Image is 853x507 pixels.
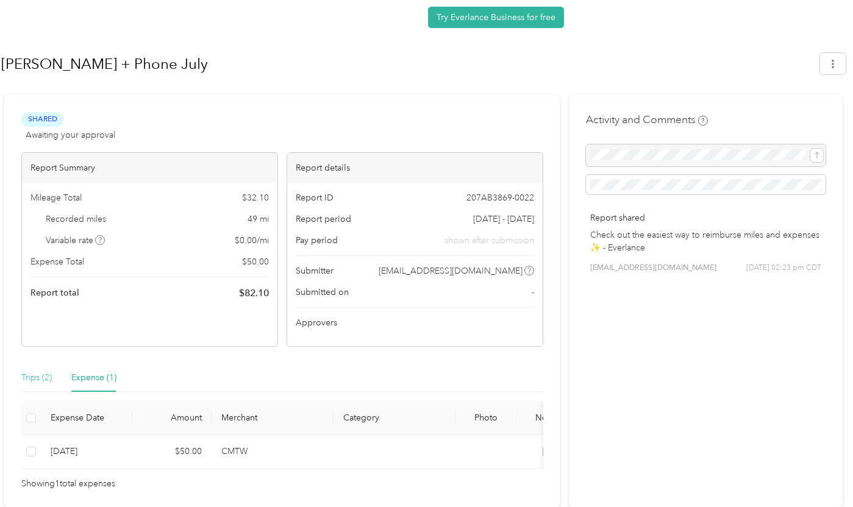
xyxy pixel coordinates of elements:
th: Notes [516,402,577,435]
span: Variable rate [46,234,105,247]
td: 8-1-2025 [41,435,132,469]
th: Merchant [212,402,334,435]
span: Mileage Total [30,191,82,204]
span: Approvers [296,316,337,329]
span: Showing 1 total expenses [21,477,115,491]
td: CMTW [212,435,334,469]
span: 207AB3869-0022 [466,191,534,204]
p: Check out the easiest way to reimburse miles and expenses ✨ - Everlance [590,229,821,254]
span: $ 32.10 [242,191,269,204]
th: Photo [455,402,516,435]
span: Expense Total [30,255,84,268]
button: Try Everlance Business for free [428,7,564,28]
span: shown after submission [444,234,534,247]
span: $ 82.10 [239,286,269,300]
span: [DATE] - [DATE] [473,213,534,225]
th: Amount [132,402,212,435]
div: Expense (1) [71,371,116,385]
span: Report total [30,286,79,299]
span: Submitter [296,264,334,277]
th: Category [334,402,455,435]
span: Submitted on [296,286,349,299]
h1: Irelynn Mileage + Phone July [1,49,812,79]
h4: Activity and Comments [586,112,708,127]
span: $ 0.00 / mi [235,234,269,247]
span: Report ID [296,191,334,204]
span: Pay period [296,234,338,247]
span: $ 50.00 [242,255,269,268]
span: 49 mi [248,213,269,225]
td: $50.00 [132,435,212,469]
span: [DATE] 02:23 pm CDT [746,263,821,274]
div: Trips (2) [21,371,52,385]
span: Awaiting your approval [26,129,115,141]
div: Report details [287,153,543,183]
p: Report shared [590,211,821,224]
span: [EMAIL_ADDRESS][DOMAIN_NAME] [590,263,716,274]
span: Shared [21,112,63,126]
span: [EMAIL_ADDRESS][DOMAIN_NAME] [379,264,523,277]
th: Expense Date [41,402,132,435]
div: Report Summary [22,153,277,183]
span: Recorded miles [46,213,106,225]
span: - [532,286,534,299]
span: Report period [296,213,351,225]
